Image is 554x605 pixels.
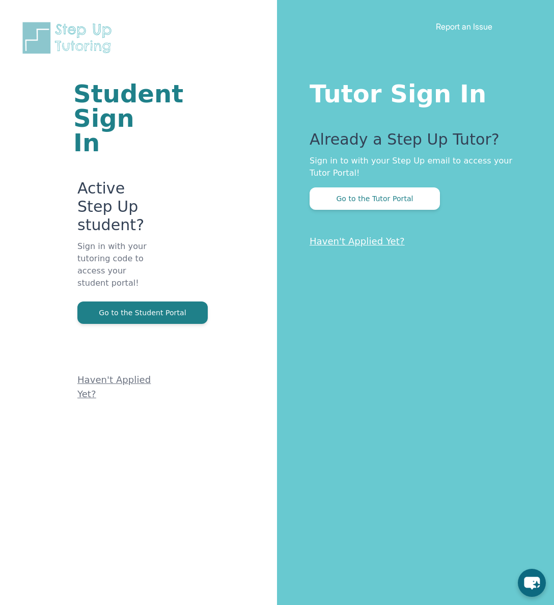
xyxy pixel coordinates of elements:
[77,301,208,324] button: Go to the Student Portal
[310,155,513,179] p: Sign in to with your Step Up email to access your Tutor Portal!
[436,21,492,32] a: Report an Issue
[310,194,440,203] a: Go to the Tutor Portal
[310,236,405,246] a: Haven't Applied Yet?
[77,374,151,399] a: Haven't Applied Yet?
[310,130,513,155] p: Already a Step Up Tutor?
[518,569,546,597] button: chat-button
[20,20,118,56] img: Step Up Tutoring horizontal logo
[310,77,513,106] h1: Tutor Sign In
[77,308,208,317] a: Go to the Student Portal
[310,187,440,210] button: Go to the Tutor Portal
[77,240,155,301] p: Sign in with your tutoring code to access your student portal!
[77,179,155,240] p: Active Step Up student?
[73,81,155,155] h1: Student Sign In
